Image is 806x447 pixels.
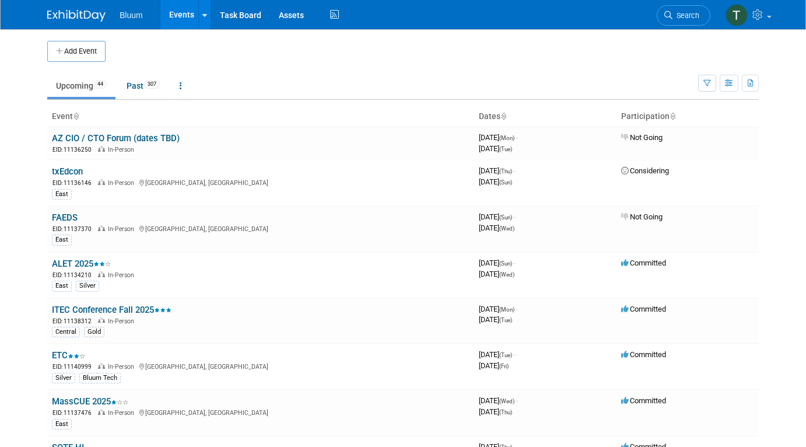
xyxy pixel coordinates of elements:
[120,11,143,20] span: Bluum
[108,146,138,153] span: In-Person
[79,373,121,383] div: Bluum Tech
[52,189,72,200] div: East
[499,398,514,404] span: (Wed)
[52,410,96,416] span: EID: 11137476
[98,409,105,415] img: In-Person Event
[499,179,512,186] span: (Sun)
[516,396,518,405] span: -
[52,419,72,429] div: East
[76,281,99,291] div: Silver
[657,5,710,26] a: Search
[108,363,138,371] span: In-Person
[52,235,72,245] div: East
[52,364,96,370] span: EID: 11140999
[47,107,474,127] th: Event
[479,270,514,278] span: [DATE]
[479,177,512,186] span: [DATE]
[499,317,512,323] span: (Tue)
[499,306,514,313] span: (Mon)
[621,305,666,313] span: Committed
[516,133,518,142] span: -
[516,305,518,313] span: -
[108,225,138,233] span: In-Person
[52,180,96,186] span: EID: 11136146
[52,259,111,269] a: ALET 2025
[52,373,75,383] div: Silver
[479,259,516,267] span: [DATE]
[499,352,512,358] span: (Tue)
[98,317,105,323] img: In-Person Event
[479,361,509,370] span: [DATE]
[73,111,79,121] a: Sort by Event Name
[479,212,516,221] span: [DATE]
[514,350,516,359] span: -
[499,271,514,278] span: (Wed)
[514,212,516,221] span: -
[144,80,160,89] span: 307
[514,259,516,267] span: -
[499,135,514,141] span: (Mon)
[52,223,469,233] div: [GEOGRAPHIC_DATA], [GEOGRAPHIC_DATA]
[479,407,512,416] span: [DATE]
[499,146,512,152] span: (Tue)
[108,271,138,279] span: In-Person
[479,305,518,313] span: [DATE]
[499,260,512,267] span: (Sun)
[98,225,105,231] img: In-Person Event
[499,214,512,221] span: (Sun)
[616,107,759,127] th: Participation
[499,409,512,415] span: (Thu)
[47,10,106,22] img: ExhibitDay
[98,179,105,185] img: In-Person Event
[474,107,616,127] th: Dates
[499,168,512,174] span: (Thu)
[52,212,78,223] a: FAEDS
[726,4,748,26] img: Taylor Bradley
[108,409,138,417] span: In-Person
[621,396,666,405] span: Committed
[621,350,666,359] span: Committed
[621,133,663,142] span: Not Going
[118,75,169,97] a: Past307
[84,327,104,337] div: Gold
[52,166,83,177] a: txEdcon
[479,350,516,359] span: [DATE]
[479,315,512,324] span: [DATE]
[479,144,512,153] span: [DATE]
[52,272,96,278] span: EID: 11134210
[47,41,106,62] button: Add Event
[621,166,669,175] span: Considering
[500,111,506,121] a: Sort by Start Date
[52,327,80,337] div: Central
[98,271,105,277] img: In-Person Event
[52,305,171,315] a: ITEC Conference Fall 2025
[52,133,180,144] a: AZ CIO / CTO Forum (dates TBD)
[52,318,96,324] span: EID: 11138312
[479,396,518,405] span: [DATE]
[499,363,509,369] span: (Fri)
[621,212,663,221] span: Not Going
[94,80,107,89] span: 44
[52,396,128,407] a: MassCUE 2025
[108,179,138,187] span: In-Person
[52,226,96,232] span: EID: 11137370
[479,133,518,142] span: [DATE]
[52,177,469,187] div: [GEOGRAPHIC_DATA], [GEOGRAPHIC_DATA]
[499,225,514,232] span: (Wed)
[52,146,96,153] span: EID: 11136250
[621,259,666,267] span: Committed
[98,146,105,152] img: In-Person Event
[479,223,514,232] span: [DATE]
[52,281,72,291] div: East
[52,350,85,361] a: ETC
[47,75,115,97] a: Upcoming44
[514,166,516,175] span: -
[108,317,138,325] span: In-Person
[479,166,516,175] span: [DATE]
[52,361,469,371] div: [GEOGRAPHIC_DATA], [GEOGRAPHIC_DATA]
[98,363,105,369] img: In-Person Event
[670,111,675,121] a: Sort by Participation Type
[52,407,469,417] div: [GEOGRAPHIC_DATA], [GEOGRAPHIC_DATA]
[672,11,699,20] span: Search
